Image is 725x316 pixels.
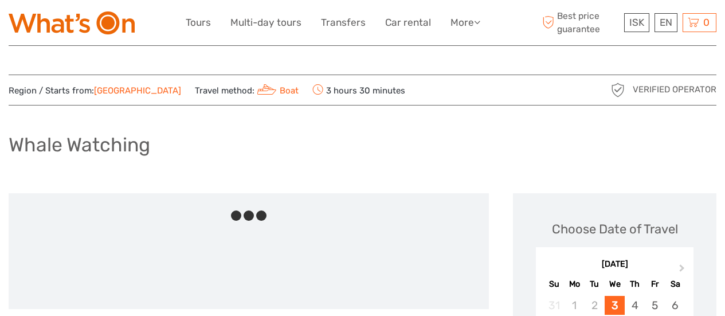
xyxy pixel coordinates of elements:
div: We [605,276,625,292]
span: Travel method: [195,82,299,98]
a: [GEOGRAPHIC_DATA] [94,85,181,96]
span: 3 hours 30 minutes [312,82,405,98]
a: Tours [186,14,211,31]
span: Region / Starts from: [9,85,181,97]
div: Not available Monday, September 1st, 2025 [565,296,585,315]
span: Best price guarantee [539,10,621,35]
div: Choose Wednesday, September 3rd, 2025 [605,296,625,315]
div: Tu [585,276,605,292]
h1: Whale Watching [9,133,150,157]
span: ISK [629,17,644,28]
div: [DATE] [536,259,693,271]
a: Car rental [385,14,431,31]
div: Not available Sunday, August 31st, 2025 [544,296,564,315]
div: Fr [645,276,665,292]
div: Th [625,276,645,292]
div: Su [544,276,564,292]
a: Multi-day tours [230,14,301,31]
span: 0 [702,17,711,28]
img: What's On [9,11,135,34]
div: Choose Friday, September 5th, 2025 [645,296,665,315]
a: More [450,14,480,31]
div: Not available Tuesday, September 2nd, 2025 [585,296,605,315]
div: Mo [565,276,585,292]
div: Choose Date of Travel [552,220,678,238]
span: Verified Operator [633,84,716,96]
div: Choose Saturday, September 6th, 2025 [665,296,685,315]
a: Boat [254,85,299,96]
img: verified_operator_grey_128.png [609,81,627,99]
div: EN [655,13,677,32]
a: Transfers [321,14,366,31]
div: Choose Thursday, September 4th, 2025 [625,296,645,315]
div: Sa [665,276,685,292]
button: Next Month [674,262,692,280]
